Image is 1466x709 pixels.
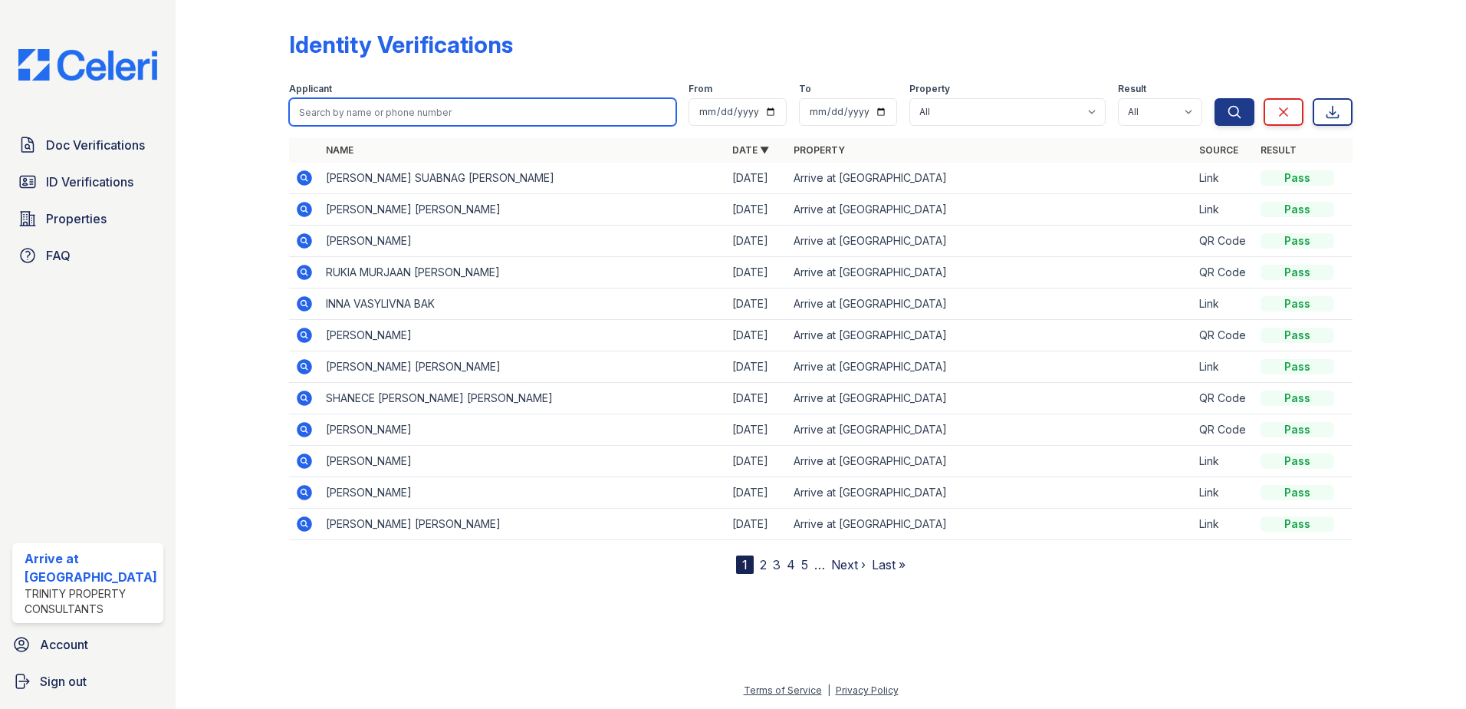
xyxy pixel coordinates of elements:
td: QR Code [1193,226,1254,257]
div: 1 [736,556,754,574]
a: Last » [872,557,906,572]
a: FAQ [12,240,163,271]
td: [DATE] [726,383,787,414]
div: Pass [1261,328,1334,343]
span: … [814,556,825,574]
td: [DATE] [726,414,787,446]
td: [DATE] [726,163,787,194]
td: [PERSON_NAME] [320,226,726,257]
a: Privacy Policy [836,684,899,696]
span: Sign out [40,672,87,691]
span: FAQ [46,246,71,265]
td: Link [1193,477,1254,509]
div: Pass [1261,391,1334,406]
td: [PERSON_NAME] [PERSON_NAME] [320,194,726,226]
td: [DATE] [726,509,787,540]
label: From [689,83,712,95]
div: | [827,684,830,696]
div: Pass [1261,296,1334,312]
td: [DATE] [726,477,787,509]
a: Terms of Service [744,684,822,696]
a: 3 [773,557,781,572]
td: QR Code [1193,414,1254,446]
td: Arrive at [GEOGRAPHIC_DATA] [787,446,1194,477]
a: ID Verifications [12,167,163,197]
td: [PERSON_NAME] [PERSON_NAME] [320,509,726,540]
td: [DATE] [726,320,787,351]
td: [DATE] [726,194,787,226]
div: Pass [1261,233,1334,249]
td: [DATE] [726,446,787,477]
td: Arrive at [GEOGRAPHIC_DATA] [787,257,1194,289]
div: Arrive at [GEOGRAPHIC_DATA] [25,549,157,586]
td: Arrive at [GEOGRAPHIC_DATA] [787,289,1194,320]
td: Link [1193,194,1254,226]
div: Pass [1261,485,1334,500]
a: 4 [787,557,795,572]
a: Date ▼ [732,144,769,156]
td: Link [1193,163,1254,194]
div: Pass [1261,265,1334,280]
a: Name [326,144,353,156]
a: Account [6,629,169,660]
td: [DATE] [726,351,787,383]
td: Arrive at [GEOGRAPHIC_DATA] [787,477,1194,509]
div: Pass [1261,422,1334,437]
td: SHANECE [PERSON_NAME] [PERSON_NAME] [320,383,726,414]
span: Doc Verifications [46,136,145,154]
td: [DATE] [726,257,787,289]
label: Property [909,83,950,95]
td: QR Code [1193,320,1254,351]
span: Properties [46,209,107,228]
a: Next › [831,557,866,572]
td: Arrive at [GEOGRAPHIC_DATA] [787,383,1194,414]
td: [PERSON_NAME] [320,320,726,351]
label: Applicant [289,83,332,95]
label: To [799,83,811,95]
div: Identity Verifications [289,31,513,58]
a: Properties [12,203,163,234]
a: Doc Verifications [12,130,163,160]
div: Pass [1261,202,1334,217]
a: 5 [801,557,808,572]
td: Arrive at [GEOGRAPHIC_DATA] [787,509,1194,540]
td: [DATE] [726,289,787,320]
td: Arrive at [GEOGRAPHIC_DATA] [787,226,1194,257]
td: Link [1193,351,1254,383]
input: Search by name or phone number [289,98,677,126]
div: Pass [1261,170,1334,186]
td: [PERSON_NAME] [320,446,726,477]
span: ID Verifications [46,173,133,191]
td: [PERSON_NAME] [320,414,726,446]
td: Link [1193,289,1254,320]
td: Arrive at [GEOGRAPHIC_DATA] [787,351,1194,383]
div: Pass [1261,359,1334,374]
td: Arrive at [GEOGRAPHIC_DATA] [787,320,1194,351]
a: Result [1261,144,1297,156]
td: QR Code [1193,383,1254,414]
div: Trinity Property Consultants [25,586,157,617]
td: RUKIA MURJAAN [PERSON_NAME] [320,257,726,289]
td: QR Code [1193,257,1254,289]
td: Link [1193,509,1254,540]
td: [PERSON_NAME] SUABNAG [PERSON_NAME] [320,163,726,194]
img: CE_Logo_Blue-a8612792a0a2168367f1c8372b55b34899dd931a85d93a1a3d3e32e68fde9ad4.png [6,49,169,81]
a: Sign out [6,666,169,697]
td: Arrive at [GEOGRAPHIC_DATA] [787,194,1194,226]
div: Pass [1261,516,1334,532]
td: Arrive at [GEOGRAPHIC_DATA] [787,414,1194,446]
a: Source [1199,144,1238,156]
a: Property [794,144,845,156]
td: Arrive at [GEOGRAPHIC_DATA] [787,163,1194,194]
td: INNA VASYLIVNA BAK [320,289,726,320]
div: Pass [1261,453,1334,469]
td: Link [1193,446,1254,477]
span: Account [40,635,88,654]
td: [PERSON_NAME] [PERSON_NAME] [320,351,726,383]
td: [PERSON_NAME] [320,477,726,509]
label: Result [1118,83,1146,95]
td: [DATE] [726,226,787,257]
a: 2 [760,557,767,572]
